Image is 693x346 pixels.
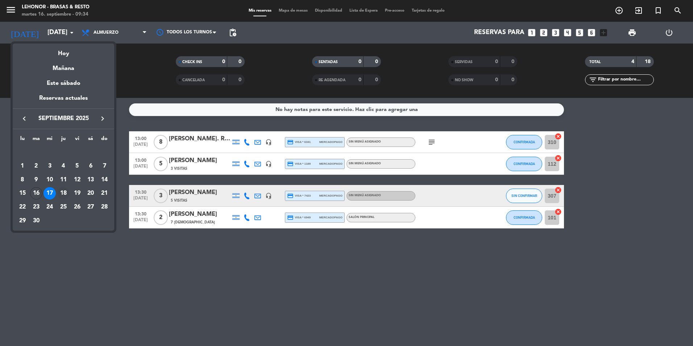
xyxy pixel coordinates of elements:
td: 4 de septiembre de 2025 [57,159,70,173]
th: martes [29,135,43,146]
div: 30 [30,215,42,227]
td: 16 de septiembre de 2025 [29,186,43,200]
div: 24 [43,201,56,213]
td: 2 de septiembre de 2025 [29,159,43,173]
div: 6 [84,160,97,172]
div: 13 [84,174,97,186]
div: 8 [16,174,29,186]
div: 10 [43,174,56,186]
th: jueves [57,135,70,146]
button: keyboard_arrow_left [18,114,31,123]
span: septiembre 2025 [31,114,96,123]
td: 21 de septiembre de 2025 [97,186,111,200]
td: 19 de septiembre de 2025 [70,186,84,200]
td: 22 de septiembre de 2025 [16,200,29,214]
div: 5 [71,160,83,172]
div: 16 [30,187,42,199]
div: Este sábado [13,73,114,94]
div: 9 [30,174,42,186]
td: 24 de septiembre de 2025 [43,200,57,214]
div: 4 [57,160,70,172]
th: sábado [84,135,98,146]
div: Mañana [13,58,114,73]
div: 18 [57,187,70,199]
div: 14 [98,174,111,186]
div: 23 [30,201,42,213]
i: keyboard_arrow_right [98,114,107,123]
td: 6 de septiembre de 2025 [84,159,98,173]
td: 25 de septiembre de 2025 [57,200,70,214]
div: 28 [98,201,111,213]
td: 3 de septiembre de 2025 [43,159,57,173]
td: 20 de septiembre de 2025 [84,186,98,200]
td: 13 de septiembre de 2025 [84,173,98,187]
td: 18 de septiembre de 2025 [57,186,70,200]
td: 7 de septiembre de 2025 [97,159,111,173]
div: 29 [16,215,29,227]
div: 3 [43,160,56,172]
th: domingo [97,135,111,146]
div: 1 [16,160,29,172]
div: 15 [16,187,29,199]
div: 17 [43,187,56,199]
div: 27 [84,201,97,213]
div: 20 [84,187,97,199]
td: 14 de septiembre de 2025 [97,173,111,187]
td: SEP. [16,145,111,159]
div: Reservas actuales [13,94,114,108]
td: 5 de septiembre de 2025 [70,159,84,173]
td: 30 de septiembre de 2025 [29,214,43,228]
td: 28 de septiembre de 2025 [97,200,111,214]
th: miércoles [43,135,57,146]
td: 26 de septiembre de 2025 [70,200,84,214]
div: 2 [30,160,42,172]
th: lunes [16,135,29,146]
button: keyboard_arrow_right [96,114,109,123]
td: 11 de septiembre de 2025 [57,173,70,187]
th: viernes [70,135,84,146]
td: 1 de septiembre de 2025 [16,159,29,173]
div: 7 [98,160,111,172]
div: 26 [71,201,83,213]
td: 8 de septiembre de 2025 [16,173,29,187]
div: 11 [57,174,70,186]
td: 15 de septiembre de 2025 [16,186,29,200]
div: 25 [57,201,70,213]
div: 12 [71,174,83,186]
div: 21 [98,187,111,199]
td: 27 de septiembre de 2025 [84,200,98,214]
td: 17 de septiembre de 2025 [43,186,57,200]
td: 29 de septiembre de 2025 [16,214,29,228]
i: keyboard_arrow_left [20,114,29,123]
div: 22 [16,201,29,213]
div: Hoy [13,44,114,58]
td: 10 de septiembre de 2025 [43,173,57,187]
td: 9 de septiembre de 2025 [29,173,43,187]
div: 19 [71,187,83,199]
td: 23 de septiembre de 2025 [29,200,43,214]
td: 12 de septiembre de 2025 [70,173,84,187]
